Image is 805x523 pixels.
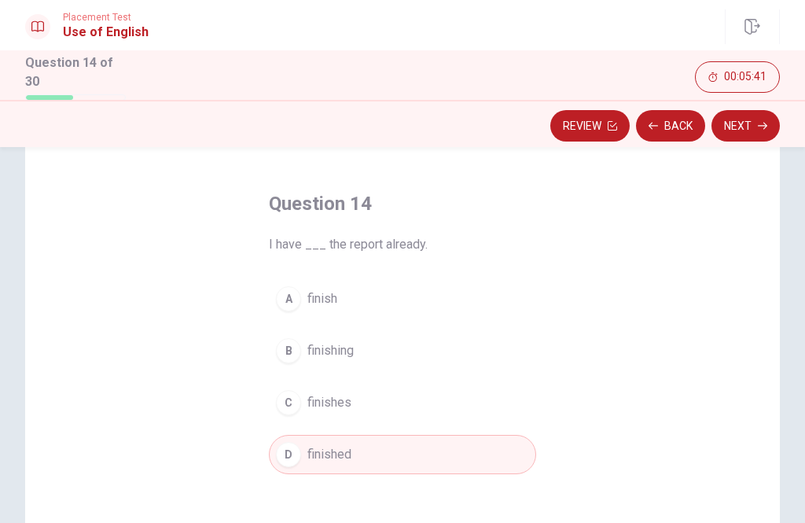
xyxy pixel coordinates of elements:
span: finishes [307,393,351,412]
span: finished [307,445,351,464]
div: A [276,286,301,311]
div: D [276,442,301,467]
h1: Use of English [63,23,149,42]
button: Next [711,110,780,142]
span: finishing [307,341,354,360]
span: Placement Test [63,12,149,23]
button: 00:05:41 [695,61,780,93]
button: Review [550,110,630,142]
span: 00:05:41 [724,71,766,83]
span: finish [307,289,337,308]
button: Back [636,110,705,142]
button: Bfinishing [269,331,536,370]
div: B [276,338,301,363]
span: I have ___ the report already. [269,235,536,254]
h4: Question 14 [269,191,536,216]
button: Afinish [269,279,536,319]
button: Cfinishes [269,383,536,422]
button: Dfinished [269,435,536,474]
h1: Question 14 of 30 [25,53,126,91]
div: C [276,390,301,415]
